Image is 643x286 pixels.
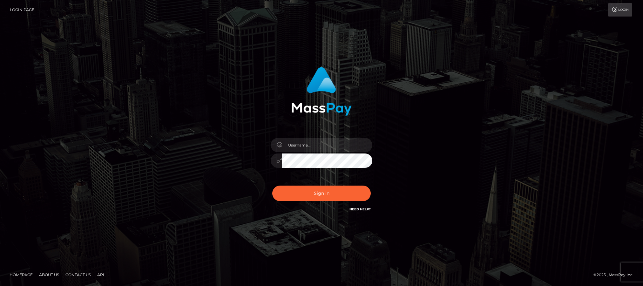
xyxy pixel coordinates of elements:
[37,270,62,280] a: About Us
[7,270,35,280] a: Homepage
[291,67,352,116] img: MassPay Login
[272,186,371,201] button: Sign in
[95,270,107,280] a: API
[63,270,93,280] a: Contact Us
[593,271,638,278] div: © 2025 , MassPay Inc.
[608,3,632,17] a: Login
[10,3,34,17] a: Login Page
[349,207,371,211] a: Need Help?
[282,138,372,152] input: Username...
